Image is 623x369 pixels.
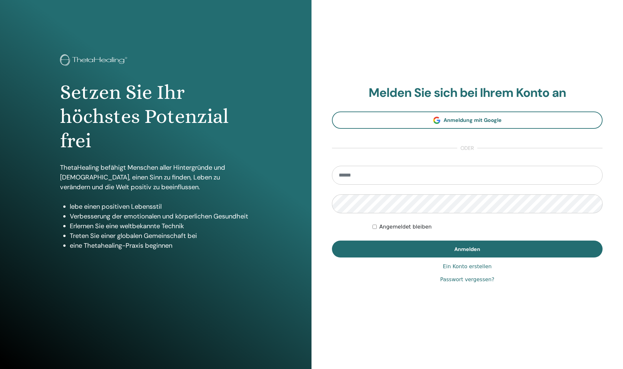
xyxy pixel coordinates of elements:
li: Erlernen Sie eine weltbekannte Technik [70,221,251,231]
label: Angemeldet bleiben [379,223,432,231]
h1: Setzen Sie Ihr höchstes Potenzial frei [60,80,251,153]
span: Anmelden [454,246,480,253]
h2: Melden Sie sich bei Ihrem Konto an [332,86,603,100]
div: Keep me authenticated indefinitely or until I manually logout [373,223,603,231]
a: Passwort vergessen? [440,276,495,283]
a: Anmeldung mit Google [332,112,603,129]
button: Anmelden [332,241,603,257]
span: oder [457,144,477,152]
li: eine Thetahealing-Praxis beginnen [70,241,251,250]
a: Ein Konto erstellen [443,263,492,270]
span: Anmeldung mit Google [444,117,502,124]
li: Treten Sie einer globalen Gemeinschaft bei [70,231,251,241]
li: lebe einen positiven Lebensstil [70,202,251,211]
li: Verbesserung der emotionalen und körperlichen Gesundheit [70,211,251,221]
p: ThetaHealing befähigt Menschen aller Hintergründe und [DEMOGRAPHIC_DATA], einen Sinn zu finden, L... [60,163,251,192]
